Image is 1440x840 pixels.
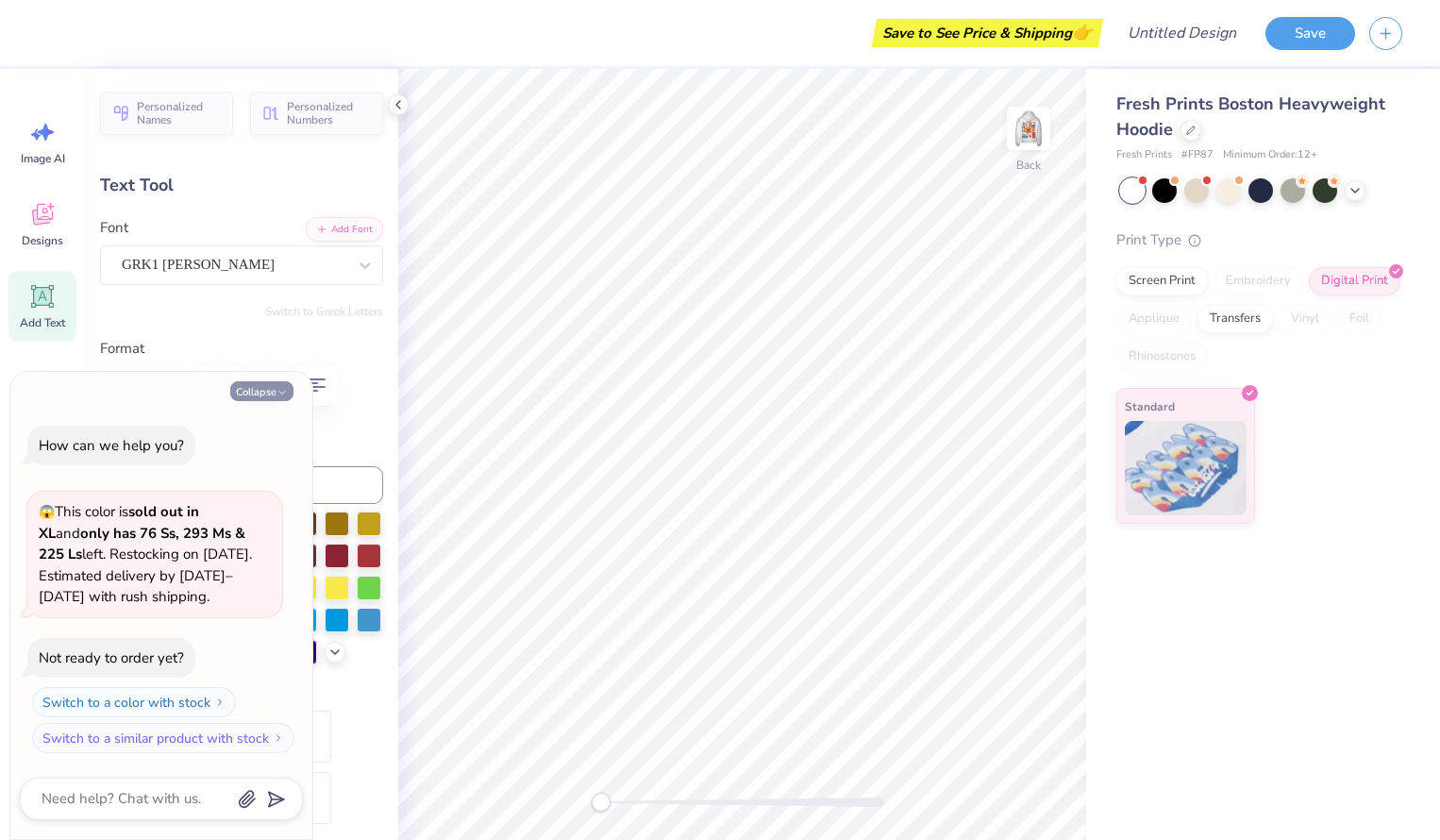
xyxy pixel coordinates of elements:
span: Add Text [20,315,65,330]
span: Minimum Order: 12 + [1223,147,1317,163]
span: 😱 [39,503,55,521]
span: 👉 [1072,21,1093,43]
button: Switch to a color with stock [32,687,236,717]
div: Text Tool [100,173,383,198]
strong: only has 76 Ss, 293 Ms & 225 Ls [39,524,245,564]
span: Fresh Prints Boston Heavyweight Hoodie [1116,92,1385,141]
span: This color is and left. Restocking on [DATE]. Estimated delivery by [DATE]–[DATE] with rush shipp... [39,502,252,606]
button: Switch to Greek Letters [265,304,383,319]
div: Vinyl [1279,305,1331,333]
span: Designs [22,233,63,248]
button: Save [1265,17,1355,50]
img: Switch to a similar product with stock [273,732,284,744]
label: Format [100,338,383,360]
div: Digital Print [1309,267,1400,295]
img: Standard [1125,421,1247,515]
div: Back [1016,157,1041,174]
div: Screen Print [1116,267,1208,295]
div: Applique [1116,305,1192,333]
div: Embroidery [1214,267,1303,295]
button: Personalized Names [100,92,233,135]
span: Personalized Names [137,100,222,126]
span: Standard [1125,396,1175,416]
button: Switch to a similar product with stock [32,723,294,753]
span: Fresh Prints [1116,147,1172,163]
div: Rhinestones [1116,343,1208,371]
div: Foil [1337,305,1381,333]
button: Add Font [306,217,383,242]
input: Untitled Design [1113,14,1251,52]
div: Transfers [1197,305,1273,333]
img: Back [1010,109,1047,147]
div: Not ready to order yet? [39,648,184,667]
div: Accessibility label [592,793,611,812]
strong: sold out in XL [39,502,199,543]
div: Save to See Price & Shipping [877,19,1098,47]
span: Personalized Numbers [287,100,372,126]
img: Switch to a color with stock [214,697,226,708]
span: Image AI [21,151,65,166]
button: Personalized Numbers [250,92,383,135]
button: Collapse [230,381,293,401]
div: How can we help you? [39,436,184,455]
span: # FP87 [1181,147,1214,163]
label: Font [100,217,128,239]
div: Print Type [1116,229,1402,251]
